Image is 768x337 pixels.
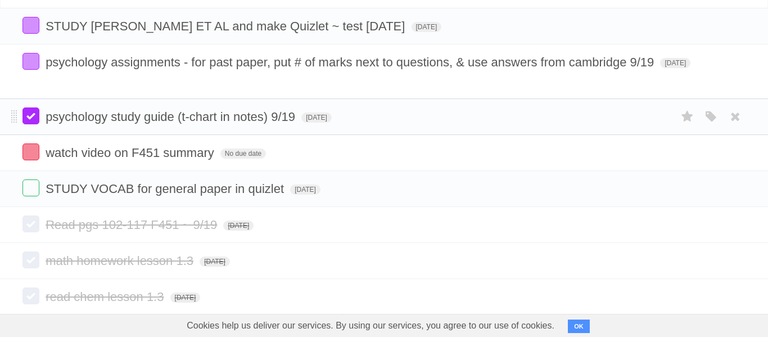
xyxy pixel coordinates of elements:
span: No due date [220,149,266,159]
span: Cookies help us deliver our services. By using our services, you agree to our use of cookies. [175,314,566,337]
label: Done [22,53,39,70]
span: STUDY [PERSON_NAME] ET AL and make Quizlet ~ test [DATE] [46,19,408,33]
label: Star task [677,107,698,126]
span: read chem lesson 1.3 [46,290,166,304]
span: [DATE] [223,221,254,231]
span: psychology study guide (t-chart in notes) 9/19 [46,110,298,124]
span: [DATE] [290,185,320,195]
label: Done [22,287,39,304]
span: [DATE] [660,58,690,68]
label: Done [22,143,39,160]
span: [DATE] [200,257,230,267]
span: [DATE] [301,113,332,123]
label: Done [22,107,39,124]
label: Done [22,179,39,196]
button: OK [568,320,590,333]
span: watch video on F451 summary [46,146,217,160]
span: [DATE] [170,293,201,303]
span: psychology assignments - for past paper, put # of marks next to questions, & use answers from cam... [46,55,657,69]
span: [DATE] [412,22,442,32]
span: STUDY VOCAB for general paper in quizlet [46,182,287,196]
span: math homework lesson 1.3 [46,254,196,268]
label: Done [22,17,39,34]
label: Done [22,215,39,232]
span: Read pgs 102-117 F451 ~ 9/19 [46,218,220,232]
label: Done [22,251,39,268]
